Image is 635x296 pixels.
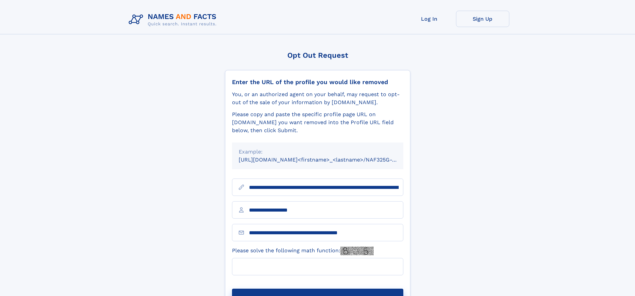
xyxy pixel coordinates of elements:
[232,90,403,106] div: You, or an authorized agent on your behalf, may request to opt-out of the sale of your informatio...
[232,78,403,86] div: Enter the URL of the profile you would like removed
[456,11,509,27] a: Sign Up
[403,11,456,27] a: Log In
[239,148,397,156] div: Example:
[225,51,410,59] div: Opt Out Request
[126,11,222,29] img: Logo Names and Facts
[232,110,403,134] div: Please copy and paste the specific profile page URL on [DOMAIN_NAME] you want removed into the Pr...
[239,157,416,163] small: [URL][DOMAIN_NAME]<firstname>_<lastname>/NAF325G-xxxxxxxx
[232,247,374,255] label: Please solve the following math function:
